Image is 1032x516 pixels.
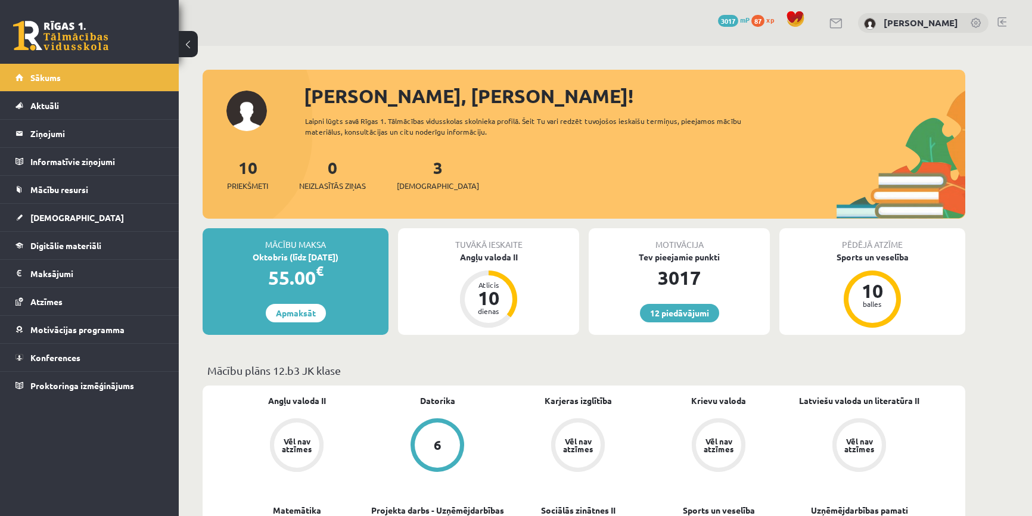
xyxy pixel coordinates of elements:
[15,260,164,287] a: Maksājumi
[751,15,780,24] a: 87 xp
[589,263,770,292] div: 3017
[226,418,367,474] a: Vēl nav atzīmes
[884,17,958,29] a: [PERSON_NAME]
[304,82,965,110] div: [PERSON_NAME], [PERSON_NAME]!
[471,288,506,307] div: 10
[789,418,930,474] a: Vēl nav atzīmes
[648,418,789,474] a: Vēl nav atzīmes
[691,394,746,407] a: Krievu valoda
[854,300,890,307] div: balles
[203,228,388,251] div: Mācību maksa
[30,260,164,287] legend: Maksājumi
[15,204,164,231] a: [DEMOGRAPHIC_DATA]
[471,281,506,288] div: Atlicis
[702,437,735,453] div: Vēl nav atzīmes
[799,394,919,407] a: Latviešu valoda un literatūra II
[367,418,508,474] a: 6
[15,232,164,259] a: Digitālie materiāli
[779,228,965,251] div: Pēdējā atzīme
[30,100,59,111] span: Aktuāli
[589,228,770,251] div: Motivācija
[299,157,366,192] a: 0Neizlasītās ziņas
[843,437,876,453] div: Vēl nav atzīmes
[434,439,442,452] div: 6
[15,148,164,175] a: Informatīvie ziņojumi
[471,307,506,315] div: dienas
[15,176,164,203] a: Mācību resursi
[15,316,164,343] a: Motivācijas programma
[854,281,890,300] div: 10
[30,240,101,251] span: Digitālie materiāli
[397,157,479,192] a: 3[DEMOGRAPHIC_DATA]
[15,344,164,371] a: Konferences
[751,15,764,27] span: 87
[15,372,164,399] a: Proktoringa izmēģinājums
[398,251,579,330] a: Angļu valoda II Atlicis 10 dienas
[30,120,164,147] legend: Ziņojumi
[398,228,579,251] div: Tuvākā ieskaite
[740,15,750,24] span: mP
[299,180,366,192] span: Neizlasītās ziņas
[15,120,164,147] a: Ziņojumi
[207,362,960,378] p: Mācību plāns 12.b3 JK klase
[561,437,595,453] div: Vēl nav atzīmes
[397,180,479,192] span: [DEMOGRAPHIC_DATA]
[508,418,648,474] a: Vēl nav atzīmes
[305,116,763,137] div: Laipni lūgts savā Rīgas 1. Tālmācības vidusskolas skolnieka profilā. Šeit Tu vari redzēt tuvojošo...
[280,437,313,453] div: Vēl nav atzīmes
[316,262,324,279] span: €
[30,148,164,175] legend: Informatīvie ziņojumi
[766,15,774,24] span: xp
[15,64,164,91] a: Sākums
[13,21,108,51] a: Rīgas 1. Tālmācības vidusskola
[420,394,455,407] a: Datorika
[640,304,719,322] a: 12 piedāvājumi
[398,251,579,263] div: Angļu valoda II
[30,380,134,391] span: Proktoringa izmēģinājums
[30,72,61,83] span: Sākums
[227,157,268,192] a: 10Priekšmeti
[15,288,164,315] a: Atzīmes
[30,352,80,363] span: Konferences
[268,394,326,407] a: Angļu valoda II
[30,212,124,223] span: [DEMOGRAPHIC_DATA]
[30,296,63,307] span: Atzīmes
[30,184,88,195] span: Mācību resursi
[779,251,965,330] a: Sports un veselība 10 balles
[266,304,326,322] a: Apmaksāt
[545,394,612,407] a: Karjeras izglītība
[203,263,388,292] div: 55.00
[203,251,388,263] div: Oktobris (līdz [DATE])
[718,15,738,27] span: 3017
[227,180,268,192] span: Priekšmeti
[30,324,125,335] span: Motivācijas programma
[864,18,876,30] img: Roberts Šmelds
[589,251,770,263] div: Tev pieejamie punkti
[718,15,750,24] a: 3017 mP
[15,92,164,119] a: Aktuāli
[779,251,965,263] div: Sports un veselība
